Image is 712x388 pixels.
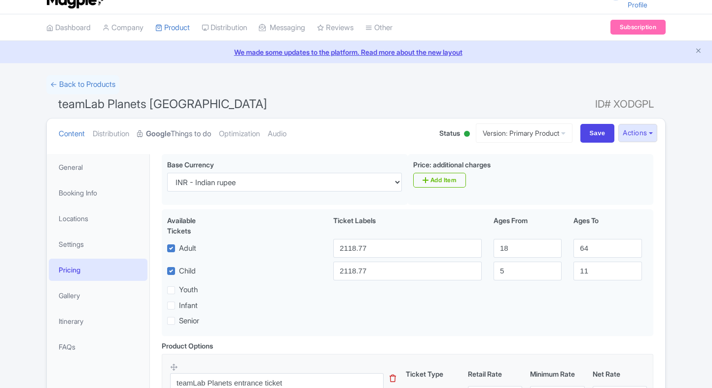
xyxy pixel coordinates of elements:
[179,243,196,254] label: Adult
[526,369,588,379] div: Minimum Rate
[365,14,392,41] a: Other
[46,75,119,94] a: ← Back to Products
[628,0,647,9] a: Profile
[167,160,214,169] span: Base Currency
[413,173,466,188] a: Add Item
[49,259,147,281] a: Pricing
[179,266,196,277] label: Child
[333,262,482,280] input: Child
[488,215,568,236] div: Ages From
[610,20,666,35] a: Subscription
[49,182,147,204] a: Booking Info
[202,14,247,41] a: Distribution
[589,369,651,379] div: Net Rate
[93,118,129,150] a: Distribution
[580,124,615,143] input: Save
[462,127,472,142] div: Active
[155,14,190,41] a: Product
[259,14,305,41] a: Messaging
[439,128,460,138] span: Status
[595,94,654,114] span: ID# XODGPL
[413,159,491,170] label: Price: additional charges
[476,123,572,143] a: Version: Primary Product
[103,14,143,41] a: Company
[179,284,198,296] label: Youth
[268,118,286,150] a: Audio
[6,47,706,57] a: We made some updates to the platform. Read more about the new layout
[46,14,91,41] a: Dashboard
[146,128,171,140] strong: Google
[219,118,260,150] a: Optimization
[464,369,526,379] div: Retail Rate
[618,124,657,142] button: Actions
[49,284,147,307] a: Gallery
[402,369,464,379] div: Ticket Type
[49,336,147,358] a: FAQs
[162,341,213,351] div: Product Options
[167,215,220,236] div: Available Tickets
[333,239,482,258] input: Adult
[58,97,267,111] span: teamLab Planets [GEOGRAPHIC_DATA]
[49,233,147,255] a: Settings
[327,215,488,236] div: Ticket Labels
[695,46,702,57] button: Close announcement
[317,14,354,41] a: Reviews
[49,156,147,178] a: General
[49,310,147,332] a: Itinerary
[49,207,147,230] a: Locations
[59,118,85,150] a: Content
[137,118,211,150] a: GoogleThings to do
[179,300,198,311] label: Infant
[179,315,199,327] label: Senior
[568,215,647,236] div: Ages To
